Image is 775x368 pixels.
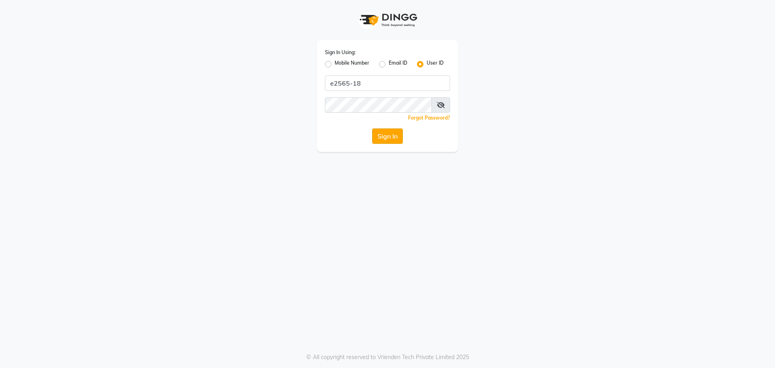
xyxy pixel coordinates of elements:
button: Sign In [372,128,403,144]
label: Mobile Number [335,59,369,69]
a: Forgot Password? [408,115,450,121]
img: logo1.svg [355,8,420,32]
label: Sign In Using: [325,49,356,56]
label: User ID [427,59,444,69]
label: Email ID [389,59,407,69]
input: Username [325,97,432,113]
input: Username [325,76,450,91]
